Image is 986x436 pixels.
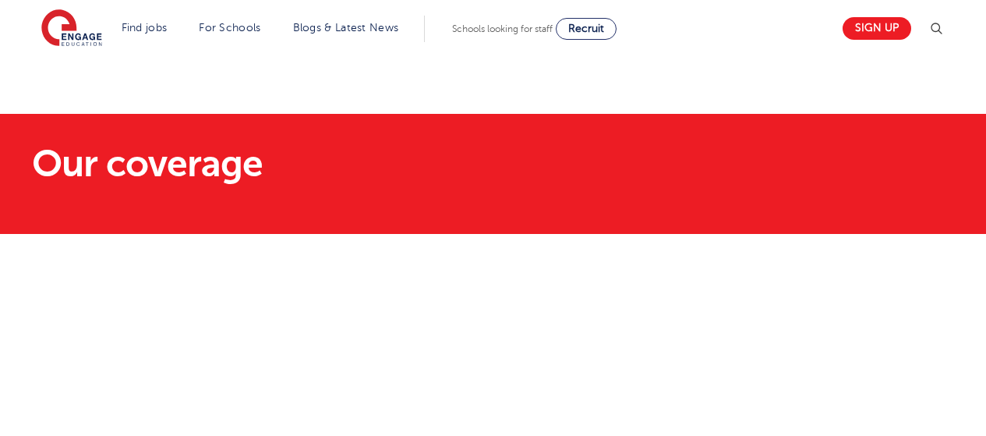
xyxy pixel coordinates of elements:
[199,22,260,34] a: For Schools
[293,22,399,34] a: Blogs & Latest News
[843,17,911,40] a: Sign up
[122,22,168,34] a: Find jobs
[41,9,102,48] img: Engage Education
[32,145,639,183] h1: Our coverage
[452,23,553,34] span: Schools looking for staff
[568,23,604,34] span: Recruit
[556,18,617,40] a: Recruit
